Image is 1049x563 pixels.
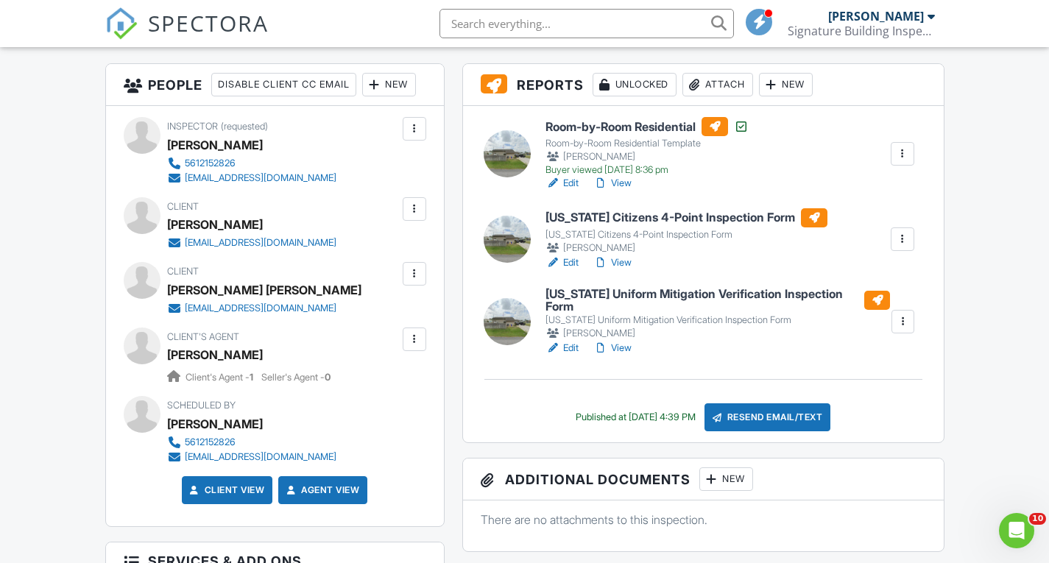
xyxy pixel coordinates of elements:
h6: [US_STATE] Citizens 4-Point Inspection Form [545,208,827,227]
div: Disable Client CC Email [211,73,356,96]
div: Room-by-Room Residential Template [545,138,749,149]
a: SPECTORA [105,20,269,51]
a: [EMAIL_ADDRESS][DOMAIN_NAME] [167,171,336,185]
span: Client [167,266,199,277]
h3: Additional Documents [463,458,944,500]
img: The Best Home Inspection Software - Spectora [105,7,138,40]
div: [PERSON_NAME] [PERSON_NAME] [167,279,361,301]
div: [US_STATE] Citizens 4-Point Inspection Form [545,229,827,241]
a: Edit [545,255,579,270]
a: [EMAIL_ADDRESS][DOMAIN_NAME] [167,236,336,250]
a: [EMAIL_ADDRESS][DOMAIN_NAME] [167,450,336,464]
span: Scheduled By [167,400,236,411]
div: Buyer viewed [DATE] 8:36 pm [545,164,749,176]
a: Edit [545,341,579,355]
div: [PERSON_NAME] [167,413,263,435]
span: Inspector [167,121,218,132]
h3: Reports [463,64,944,106]
h6: [US_STATE] Uniform Mitigation Verification Inspection Form [545,288,890,314]
span: SPECTORA [148,7,269,38]
span: 10 [1029,513,1046,525]
h6: Room-by-Room Residential [545,117,749,136]
a: [US_STATE] Uniform Mitigation Verification Inspection Form [US_STATE] Uniform Mitigation Verifica... [545,288,890,341]
span: (requested) [221,121,268,132]
div: 5612152826 [185,436,236,448]
div: [EMAIL_ADDRESS][DOMAIN_NAME] [185,451,336,463]
a: Edit [545,176,579,191]
span: Client [167,201,199,212]
div: [PERSON_NAME] [167,134,263,156]
a: 5612152826 [167,435,336,450]
div: Resend Email/Text [704,403,831,431]
div: Signature Building Inspections [788,24,935,38]
strong: 1 [250,372,253,383]
a: 5612152826 [167,156,336,171]
input: Search everything... [439,9,734,38]
div: [PERSON_NAME] [167,213,263,236]
span: Client's Agent - [186,372,255,383]
div: Published at [DATE] 4:39 PM [576,411,696,423]
a: Agent View [283,483,359,498]
div: 5612152826 [185,157,236,169]
div: [PERSON_NAME] [545,149,749,164]
a: View [593,255,632,270]
div: Unlocked [593,73,677,96]
a: Room-by-Room Residential Room-by-Room Residential Template [PERSON_NAME] Buyer viewed [DATE] 8:36 pm [545,117,749,176]
div: [EMAIL_ADDRESS][DOMAIN_NAME] [185,302,336,314]
span: Seller's Agent - [261,372,331,383]
h3: People [106,64,444,106]
div: [PERSON_NAME] [545,326,890,341]
div: New [699,467,753,491]
a: [PERSON_NAME] [167,344,263,366]
a: View [593,341,632,355]
div: Attach [682,73,753,96]
iframe: Intercom live chat [999,513,1034,548]
a: [US_STATE] Citizens 4-Point Inspection Form [US_STATE] Citizens 4-Point Inspection Form [PERSON_N... [545,208,827,255]
a: View [593,176,632,191]
div: [PERSON_NAME] [545,241,827,255]
p: There are no attachments to this inspection. [481,511,926,528]
div: [US_STATE] Uniform Mitigation Verification Inspection Form [545,314,890,326]
div: [PERSON_NAME] [828,9,924,24]
strong: 0 [325,372,331,383]
div: New [362,73,416,96]
a: [EMAIL_ADDRESS][DOMAIN_NAME] [167,301,350,316]
div: [EMAIL_ADDRESS][DOMAIN_NAME] [185,237,336,249]
div: [EMAIL_ADDRESS][DOMAIN_NAME] [185,172,336,184]
a: Client View [187,483,265,498]
div: New [759,73,813,96]
span: Client's Agent [167,331,239,342]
